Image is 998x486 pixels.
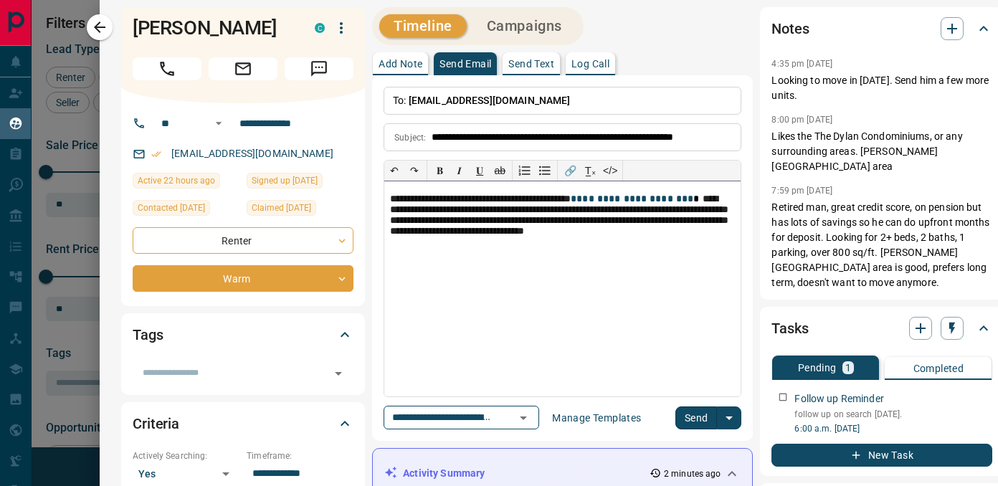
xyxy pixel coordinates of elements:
[133,406,353,441] div: Criteria
[771,129,992,174] p: Likes the The Dylan Condominiums, or any surrounding areas. [PERSON_NAME][GEOGRAPHIC_DATA] area
[133,318,353,352] div: Tags
[771,317,808,340] h2: Tasks
[379,14,467,38] button: Timeline
[472,14,576,38] button: Campaigns
[771,200,992,290] p: Retired man, great credit score, on pension but has lots of savings so he can do upfront months f...
[771,59,832,69] p: 4:35 pm [DATE]
[247,200,353,220] div: Thu Jul 10 2025
[535,161,555,181] button: Bullet list
[771,73,992,103] p: Looking to move in [DATE]. Send him a few more units.
[133,323,163,346] h2: Tags
[560,161,580,181] button: 🔗
[771,186,832,196] p: 7:59 pm [DATE]
[133,227,353,254] div: Renter
[845,363,851,373] p: 1
[771,17,809,40] h2: Notes
[508,59,554,69] p: Send Text
[384,87,741,115] p: To:
[675,406,742,429] div: split button
[675,406,718,429] button: Send
[798,363,837,373] p: Pending
[771,11,992,46] div: Notes
[513,408,533,428] button: Open
[664,467,721,480] p: 2 minutes ago
[252,173,318,188] span: Signed up [DATE]
[133,412,179,435] h2: Criteria
[450,161,470,181] button: 𝑰
[171,148,333,159] a: [EMAIL_ADDRESS][DOMAIN_NAME]
[394,131,426,144] p: Subject:
[794,391,883,406] p: Follow up Reminder
[328,363,348,383] button: Open
[403,466,485,481] p: Activity Summary
[133,200,239,220] div: Thu Jul 10 2025
[543,406,650,429] button: Manage Templates
[133,265,353,292] div: Warm
[138,173,215,188] span: Active 22 hours ago
[133,16,293,39] h1: [PERSON_NAME]
[384,161,404,181] button: ↶
[771,311,992,346] div: Tasks
[209,57,277,80] span: Email
[247,449,353,462] p: Timeframe:
[252,201,311,215] span: Claimed [DATE]
[794,422,992,435] p: 6:00 a.m. [DATE]
[580,161,600,181] button: T̲ₓ
[404,161,424,181] button: ↷
[133,57,201,80] span: Call
[439,59,491,69] p: Send Email
[913,363,964,373] p: Completed
[794,408,992,421] p: follow up on search [DATE].
[285,57,353,80] span: Message
[409,95,571,106] span: [EMAIL_ADDRESS][DOMAIN_NAME]
[600,161,620,181] button: </>
[151,149,161,159] svg: Email Verified
[429,161,450,181] button: 𝐁
[379,59,422,69] p: Add Note
[210,115,227,132] button: Open
[133,173,239,193] div: Mon Aug 11 2025
[571,59,609,69] p: Log Call
[315,23,325,33] div: condos.ca
[771,115,832,125] p: 8:00 pm [DATE]
[133,449,239,462] p: Actively Searching:
[494,165,505,176] s: ab
[476,165,483,176] span: 𝐔
[771,444,992,467] button: New Task
[247,173,353,193] div: Thu Jul 10 2025
[133,462,239,485] div: Yes
[515,161,535,181] button: Numbered list
[490,161,510,181] button: ab
[138,201,205,215] span: Contacted [DATE]
[470,161,490,181] button: 𝐔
